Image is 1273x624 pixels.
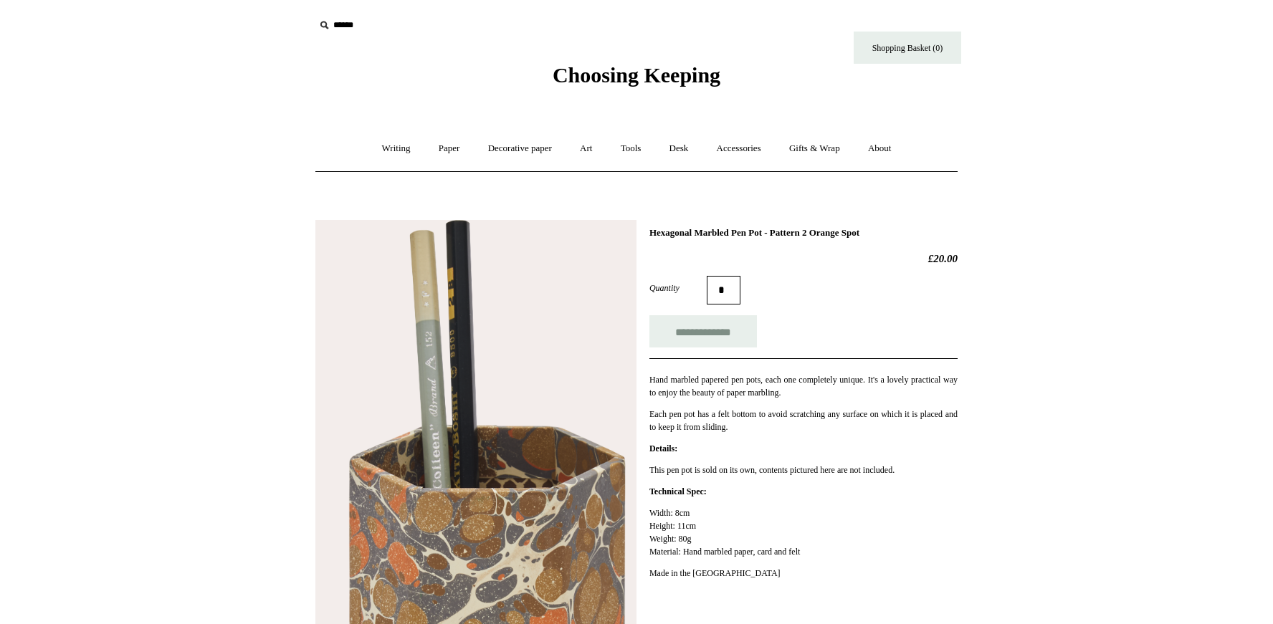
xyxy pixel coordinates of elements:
[649,443,677,453] strong: Details:
[553,75,720,85] a: Choosing Keeping
[649,486,707,496] strong: Technical Spec:
[426,130,473,168] a: Paper
[649,373,958,399] p: Hand marbled papered pen pots, each one completely unique. It's a lovely practical way to enjoy t...
[649,408,958,433] p: Each pen pot has a felt bottom to avoid scratching any surface on which it is placed and to keep ...
[704,130,774,168] a: Accessories
[649,464,958,476] p: This pen pot is sold on its own, contents pictured here are not included.
[567,130,605,168] a: Art
[369,130,424,168] a: Writing
[553,63,720,87] span: Choosing Keeping
[608,130,654,168] a: Tools
[649,567,958,580] p: Made in the [GEOGRAPHIC_DATA]
[649,227,958,239] h1: Hexagonal Marbled Pen Pot - Pattern 2 Orange Spot
[855,130,905,168] a: About
[649,252,958,265] h2: £20.00
[854,32,961,64] a: Shopping Basket (0)
[649,282,707,294] label: Quantity
[657,130,702,168] a: Desk
[649,507,958,558] p: Width: 8cm Height: 11cm Weight: 80g Material: Hand marbled paper, card and felt
[475,130,565,168] a: Decorative paper
[776,130,853,168] a: Gifts & Wrap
